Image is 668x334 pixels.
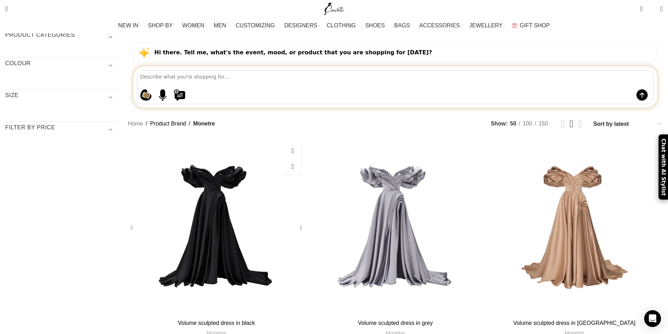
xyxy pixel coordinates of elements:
a: NEW IN [118,19,141,33]
a: Volume sculpted dress in grey [307,139,484,316]
a: Volume sculpted dress in black [178,320,255,326]
span: GIFT SHOP [520,22,550,29]
a: SHOP BY [148,19,175,33]
a: SHOES [365,19,387,33]
span: JEWELLERY [469,22,502,29]
span: 0 [649,7,655,12]
span: BAGS [394,22,410,29]
a: CLOTHING [327,19,358,33]
h3: Product categories [5,31,117,43]
div: Main navigation [2,19,666,33]
span: CLOTHING [327,22,356,29]
a: Quick view [284,143,301,159]
a: CUSTOMIZING [236,19,277,33]
a: ACCESSORIES [419,19,463,33]
span: NEW IN [118,22,139,29]
span: MEN [214,22,227,29]
span: WOMEN [182,22,204,29]
h3: SIZE [5,91,117,103]
a: 0 [636,2,646,16]
a: Volume sculpted dress in grey [358,320,433,326]
a: MEN [214,19,229,33]
span: DESIGNERS [284,22,317,29]
div: Open Intercom Messenger [644,310,661,327]
a: Volume sculpted dress in black [128,139,305,316]
a: Volume sculpted dress in [GEOGRAPHIC_DATA] [513,320,635,326]
div: My Wishlist [648,2,655,16]
h3: COLOUR [5,60,117,71]
span: CUSTOMIZING [236,22,275,29]
a: Site logo [322,5,346,11]
span: SHOES [365,22,385,29]
span: 0 [641,4,646,9]
span: SHOP BY [148,22,173,29]
h3: Filter by price [5,124,117,136]
a: GIFT SHOP [512,19,550,33]
img: GiftBag [512,23,517,28]
a: JEWELLERY [469,19,505,33]
a: Search [2,2,11,16]
a: WOMEN [182,19,207,33]
span: ACCESSORIES [419,22,460,29]
a: DESIGNERS [284,19,320,33]
a: Volume sculpted dress in caramel [486,139,663,316]
a: BAGS [394,19,412,33]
